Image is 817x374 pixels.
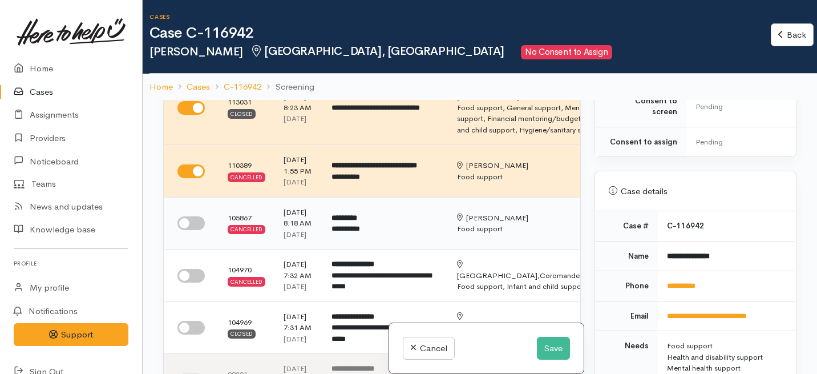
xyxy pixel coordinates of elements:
div: Food support [667,340,782,352]
span: [GEOGRAPHIC_DATA], [GEOGRAPHIC_DATA] [250,44,504,58]
div: Pending [695,136,782,148]
div: Cancelled [228,225,265,234]
time: [DATE] [284,334,306,344]
div: [DATE] 7:32 AM [284,259,313,281]
div: Closed [228,109,256,118]
li: Screening [261,81,314,94]
td: 104970 [219,250,274,302]
nav: breadcrumb [143,74,817,100]
h6: Profile [14,256,128,271]
div: [DATE] 1:55 PM [284,154,313,176]
div: Cancelled [228,172,265,182]
div: Pending [695,101,782,112]
span: [GEOGRAPHIC_DATA], [457,271,540,280]
td: 113031 [219,70,274,145]
div: Case details [609,185,782,198]
div: [DATE] 8:18 AM [284,207,313,229]
div: Cancelled [228,277,265,286]
button: Support [14,323,128,347]
time: [DATE] [284,281,306,291]
time: [DATE] [284,177,306,187]
td: Phone [595,271,658,301]
td: Email [595,301,658,331]
td: Consent to assign [595,127,686,156]
div: Mental health support [667,363,782,374]
td: 110389 [219,145,274,198]
div: Coromandel [457,259,585,281]
td: Case # [595,211,658,241]
td: Consent to screen [595,86,686,127]
a: Home [149,81,173,94]
a: Cases [187,81,210,94]
div: Food support [457,223,624,235]
td: 105867 [219,197,274,250]
h1: Case C-116942 [149,25,771,42]
div: Food support, General support, Mental health support, Financial mentoring/budgeting, Infant and c... [457,102,624,136]
td: 104969 [219,301,274,354]
div: [PERSON_NAME] [457,160,528,171]
a: C-116942 [224,81,261,94]
h2: [PERSON_NAME] [149,45,771,59]
button: Save [537,337,570,360]
time: [DATE] [284,230,306,239]
div: Closed [228,329,256,339]
div: [PERSON_NAME] [457,212,528,224]
a: Back [771,23,814,47]
div: Health and disability support [667,352,782,363]
b: C-116942 [667,221,704,231]
div: Food support [457,171,624,183]
time: [DATE] [284,114,306,123]
div: Coromandel [457,311,585,333]
span: No Consent to Assign [521,45,612,59]
td: Name [595,241,658,271]
div: [DATE] 7:31 AM [284,311,313,333]
a: Cancel [403,337,455,360]
div: Food support, Infant and child support [457,281,624,292]
div: [DATE] 8:23 AM [284,91,313,113]
h6: Cases [149,14,771,20]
